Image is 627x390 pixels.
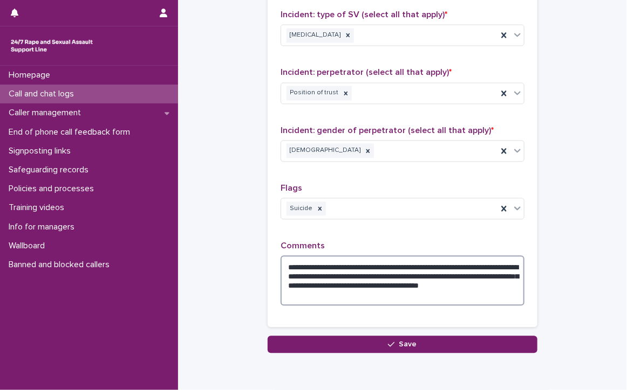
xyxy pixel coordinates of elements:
[4,127,139,137] p: End of phone call feedback form
[9,35,95,57] img: rhQMoQhaT3yELyF149Cw
[4,184,103,194] p: Policies and processes
[4,203,73,213] p: Training videos
[4,108,90,118] p: Caller management
[281,241,325,250] span: Comments
[287,143,362,158] div: [DEMOGRAPHIC_DATA]
[4,165,97,175] p: Safeguarding records
[4,241,53,251] p: Wallboard
[281,126,494,135] span: Incident: gender of perpetrator (select all that apply)
[281,68,452,76] span: Incident: perpetrator (select all that apply)
[4,260,118,270] p: Banned and blocked callers
[4,146,79,156] p: Signposting links
[287,86,340,100] div: Position of trust
[287,28,342,43] div: [MEDICAL_DATA]
[4,89,83,99] p: Call and chat logs
[268,336,537,353] button: Save
[287,201,314,216] div: Suicide
[281,10,447,19] span: Incident: type of SV (select all that apply)
[4,70,59,80] p: Homepage
[399,340,417,348] span: Save
[4,222,83,232] p: Info for managers
[281,184,302,192] span: Flags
